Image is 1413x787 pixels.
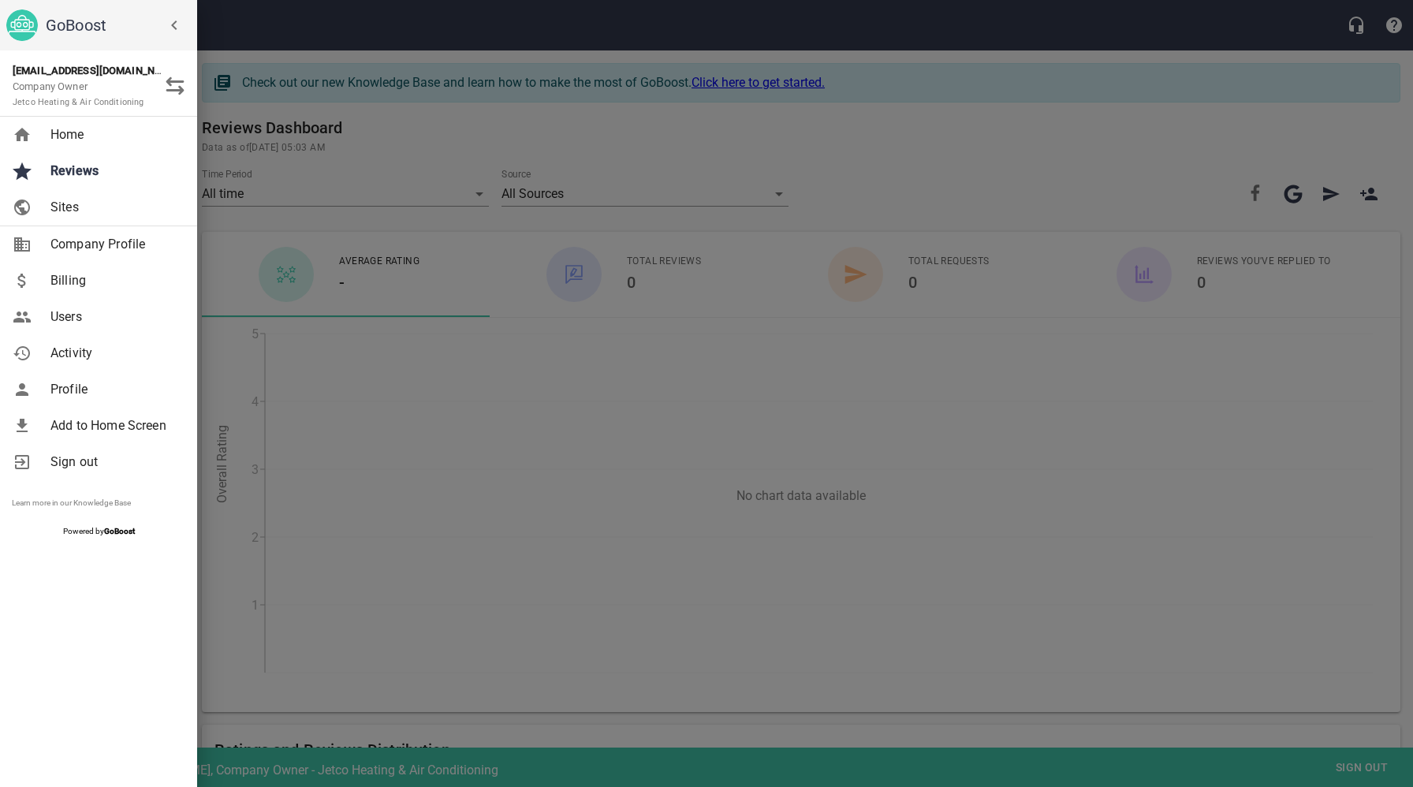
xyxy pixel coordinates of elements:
[46,13,191,38] h6: GoBoost
[50,380,178,399] span: Profile
[50,308,178,326] span: Users
[50,416,178,435] span: Add to Home Screen
[13,80,144,108] span: Company Owner
[156,67,194,105] button: Switch Role
[50,271,178,290] span: Billing
[50,344,178,363] span: Activity
[13,97,144,107] small: Jetco Heating & Air Conditioning
[63,527,135,535] span: Powered by
[50,162,178,181] span: Reviews
[104,527,135,535] strong: GoBoost
[50,235,178,254] span: Company Profile
[12,498,131,507] a: Learn more in our Knowledge Base
[6,9,38,41] img: go_boost_head.png
[50,125,178,144] span: Home
[13,65,179,76] strong: [EMAIL_ADDRESS][DOMAIN_NAME]
[50,198,178,217] span: Sites
[50,453,178,472] span: Sign out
